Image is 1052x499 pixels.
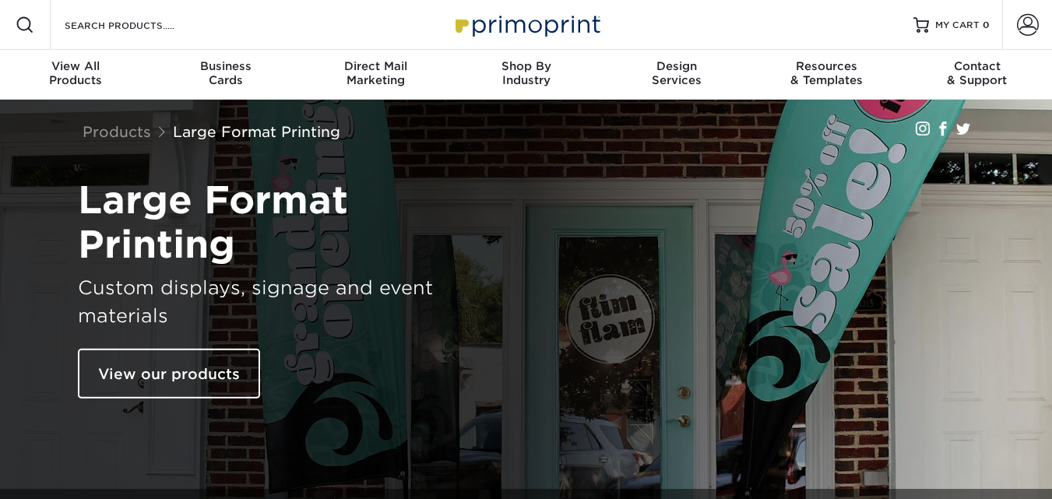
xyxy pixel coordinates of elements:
[301,59,451,73] span: Direct Mail
[935,19,980,32] span: MY CART
[150,59,301,73] span: Business
[63,16,215,34] input: SEARCH PRODUCTS.....
[150,50,301,100] a: BusinessCards
[78,349,260,399] a: View our products
[751,50,902,100] a: Resources& Templates
[301,50,451,100] a: Direct MailMarketing
[751,59,902,73] span: Resources
[983,19,990,30] span: 0
[173,123,340,140] a: Large Format Printing
[150,59,301,87] div: Cards
[902,59,1052,73] span: Contact
[451,59,601,87] div: Industry
[601,59,751,87] div: Services
[601,59,751,73] span: Design
[451,50,601,100] a: Shop ByIndustry
[601,50,751,100] a: DesignServices
[449,8,604,41] img: Primoprint
[78,274,467,330] h3: Custom displays, signage and event materials
[751,59,902,87] div: & Templates
[301,59,451,87] div: Marketing
[451,59,601,73] span: Shop By
[902,59,1052,87] div: & Support
[83,123,151,140] a: Products
[902,50,1052,100] a: Contact& Support
[78,177,467,267] h1: Large Format Printing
